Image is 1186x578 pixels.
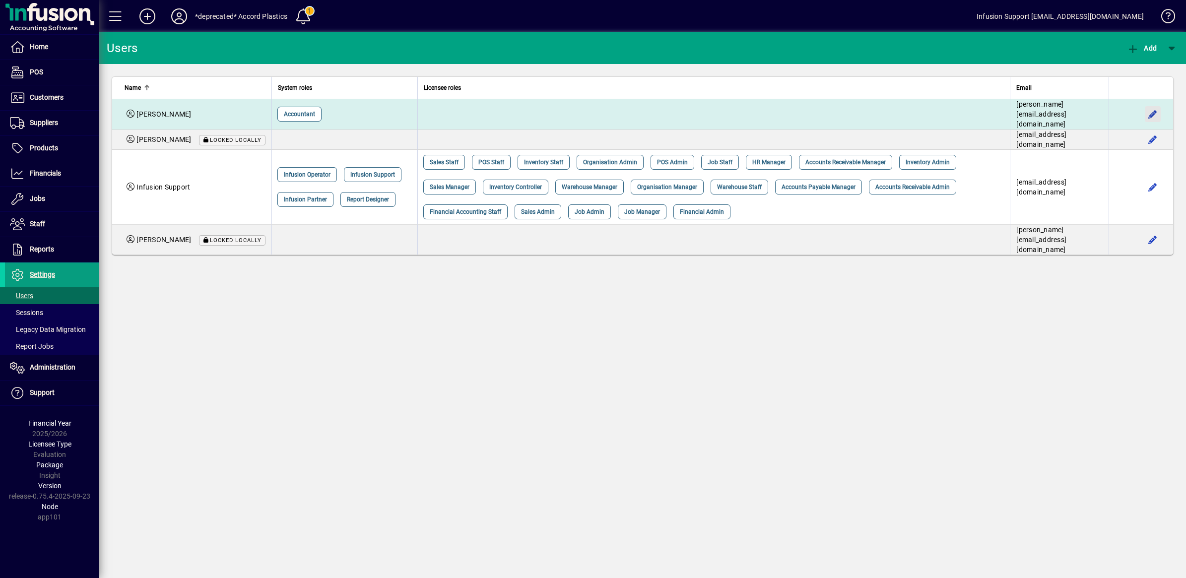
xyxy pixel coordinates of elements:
span: [PERSON_NAME] [136,110,191,118]
span: Accounts Payable Manager [782,182,856,192]
span: Licensee roles [424,82,461,93]
span: Licensee Type [28,440,71,448]
a: Users [5,287,99,304]
a: Reports [5,237,99,262]
span: Sales Admin [521,207,555,217]
span: Job Staff [708,157,732,167]
span: Node [42,503,58,511]
span: Infusion Partner [284,194,327,204]
button: Add [1124,39,1159,57]
button: Edit [1145,179,1161,195]
span: Suppliers [30,119,58,127]
a: Knowledge Base [1154,2,1174,34]
span: Home [30,43,48,51]
button: Edit [1145,232,1161,248]
button: Add [132,7,163,25]
span: POS Admin [657,157,688,167]
span: HR Manager [752,157,786,167]
span: Report Jobs [10,342,54,350]
a: Home [5,35,99,60]
span: Sales Manager [430,182,469,192]
span: Locked locally [210,237,262,244]
span: Warehouse Manager [562,182,617,192]
button: Edit [1145,131,1161,147]
span: Job Manager [624,207,660,217]
span: [PERSON_NAME][EMAIL_ADDRESS][DOMAIN_NAME] [1016,226,1066,254]
a: Financials [5,161,99,186]
a: Customers [5,85,99,110]
span: Locked locally [210,137,262,143]
a: Sessions [5,304,99,321]
span: Infusion Operator [284,170,330,180]
a: Suppliers [5,111,99,135]
span: Warehouse Staff [717,182,762,192]
span: Accounts Receivable Admin [875,182,950,192]
button: Edit [1145,106,1161,122]
span: Financials [30,169,61,177]
span: Organisation Manager [637,182,697,192]
span: Name [125,82,141,93]
span: Reports [30,245,54,253]
span: Financial Admin [680,207,724,217]
span: Financial Year [28,419,71,427]
div: Users [107,40,149,56]
a: Support [5,381,99,405]
span: Job Admin [575,207,604,217]
div: Infusion Support [EMAIL_ADDRESS][DOMAIN_NAME] [977,8,1144,24]
div: *deprecated* Accord Plastics [195,8,287,24]
span: Support [30,388,55,396]
span: POS Staff [478,157,504,167]
span: Settings [30,270,55,278]
span: Financial Accounting Staff [430,207,501,217]
span: Inventory Staff [524,157,563,167]
span: Infusion Support [350,170,395,180]
span: Organisation Admin [583,157,637,167]
span: Accounts Receivable Manager [805,157,886,167]
span: Package [36,461,63,469]
span: [EMAIL_ADDRESS][DOMAIN_NAME] [1016,178,1066,196]
span: Products [30,144,58,152]
span: Infusion Support [136,183,190,191]
span: Administration [30,363,75,371]
span: Staff [30,220,45,228]
span: Legacy Data Migration [10,325,86,333]
span: [PERSON_NAME] [136,236,191,244]
div: Name [125,82,265,93]
span: Customers [30,93,64,101]
span: Jobs [30,194,45,202]
a: Staff [5,212,99,237]
span: [PERSON_NAME][EMAIL_ADDRESS][DOMAIN_NAME] [1016,100,1066,128]
span: Users [10,292,33,300]
a: Report Jobs [5,338,99,355]
span: Add [1127,44,1157,52]
a: Administration [5,355,99,380]
span: Sessions [10,309,43,317]
button: Profile [163,7,195,25]
span: [EMAIL_ADDRESS][DOMAIN_NAME] [1016,130,1066,148]
span: System roles [278,82,312,93]
span: Inventory Controller [489,182,542,192]
span: Inventory Admin [906,157,950,167]
span: Accountant [284,109,315,119]
span: Version [38,482,62,490]
span: Sales Staff [430,157,459,167]
a: POS [5,60,99,85]
span: [PERSON_NAME] [136,135,191,143]
span: Report Designer [347,194,389,204]
span: POS [30,68,43,76]
a: Products [5,136,99,161]
span: Email [1016,82,1032,93]
a: Legacy Data Migration [5,321,99,338]
a: Jobs [5,187,99,211]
